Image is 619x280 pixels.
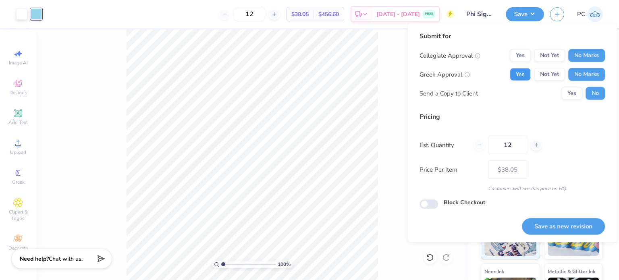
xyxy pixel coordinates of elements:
button: Save [506,7,544,21]
span: [DATE] - [DATE] [376,10,420,19]
div: Send a Copy to Client [420,89,478,98]
button: Save as new revision [522,218,605,234]
button: Yes [510,68,531,81]
span: Chat with us. [49,255,83,263]
span: Image AI [9,60,28,66]
span: Greek [12,179,25,185]
div: Customers will see this price on HQ. [420,185,605,192]
img: Priyanka Choudhary [587,6,603,22]
span: Clipart & logos [4,209,32,222]
div: Pricing [420,112,605,122]
button: No Marks [568,49,605,62]
div: Submit for [420,31,605,41]
button: No [586,87,605,100]
input: – – [234,7,265,21]
button: Not Yet [534,49,565,62]
span: Upload [10,149,26,156]
span: Metallic & Glitter Ink [548,267,595,276]
div: Greek Approval [420,70,470,79]
span: Designs [9,89,27,96]
label: Block Checkout [444,198,485,207]
button: No Marks [568,68,605,81]
span: PC [577,10,585,19]
input: – – [488,136,527,154]
button: Yes [510,49,531,62]
span: Decorate [8,245,28,251]
span: FREE [425,11,433,17]
span: $456.60 [318,10,339,19]
label: Est. Quantity [420,140,467,149]
span: Add Text [8,119,28,126]
div: Collegiate Approval [420,51,480,60]
strong: Need help? [20,255,49,263]
button: Yes [561,87,582,100]
a: PC [577,6,603,22]
span: $38.05 [291,10,309,19]
button: Not Yet [534,68,565,81]
label: Price Per Item [420,165,482,174]
span: Neon Ink [484,267,504,276]
span: 100 % [278,261,291,268]
input: Untitled Design [460,6,500,22]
